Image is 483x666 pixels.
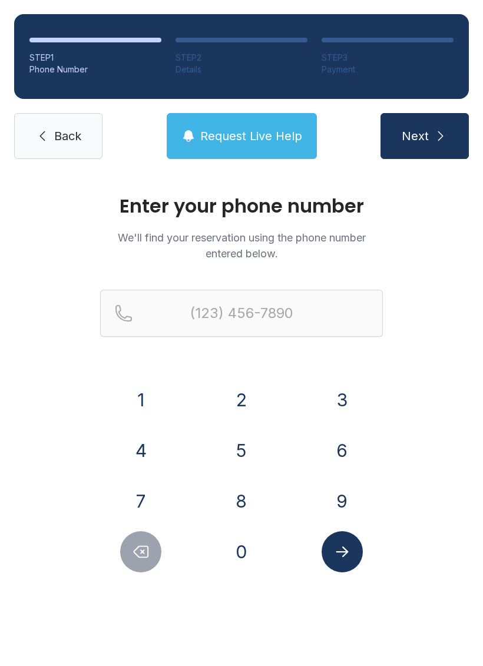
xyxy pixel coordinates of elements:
[221,481,262,522] button: 8
[120,481,161,522] button: 7
[100,197,383,216] h1: Enter your phone number
[176,52,307,64] div: STEP 2
[221,430,262,471] button: 5
[120,531,161,572] button: Delete number
[322,430,363,471] button: 6
[221,531,262,572] button: 0
[322,64,454,75] div: Payment
[120,430,161,471] button: 4
[100,290,383,337] input: Reservation phone number
[29,52,161,64] div: STEP 1
[54,128,81,144] span: Back
[200,128,302,144] span: Request Live Help
[29,64,161,75] div: Phone Number
[120,379,161,420] button: 1
[176,64,307,75] div: Details
[402,128,429,144] span: Next
[322,481,363,522] button: 9
[221,379,262,420] button: 2
[322,52,454,64] div: STEP 3
[100,230,383,261] p: We'll find your reservation using the phone number entered below.
[322,531,363,572] button: Submit lookup form
[322,379,363,420] button: 3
